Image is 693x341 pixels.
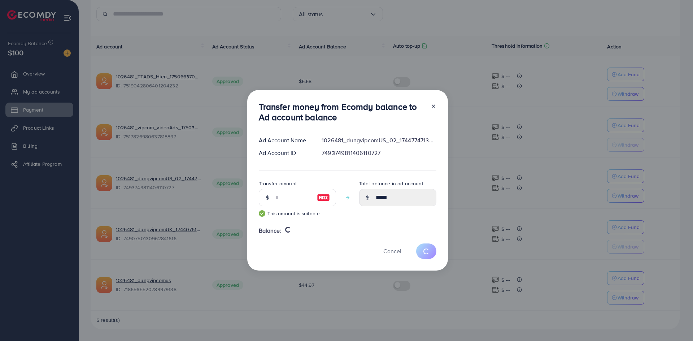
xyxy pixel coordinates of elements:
[259,180,297,187] label: Transfer amount
[259,210,336,217] small: This amount is suitable
[359,180,423,187] label: Total balance in ad account
[662,308,688,336] iframe: Chat
[259,226,282,235] span: Balance:
[316,136,442,144] div: 1026481_dungvipcomUS_02_1744774713900
[259,102,425,122] h3: Transfer money from Ecomdy balance to Ad account balance
[253,149,316,157] div: Ad Account ID
[374,243,410,259] button: Cancel
[383,247,401,255] span: Cancel
[316,149,442,157] div: 7493749811406110727
[253,136,316,144] div: Ad Account Name
[259,210,265,217] img: guide
[317,193,330,202] img: image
